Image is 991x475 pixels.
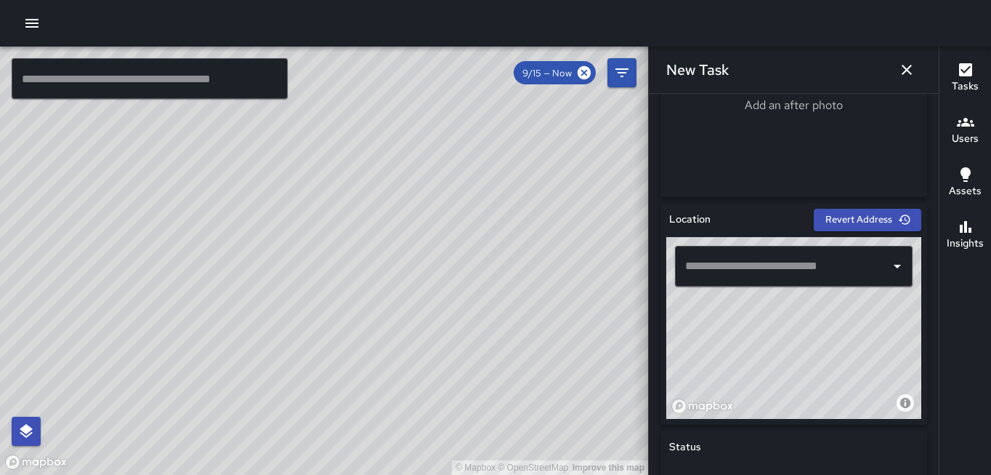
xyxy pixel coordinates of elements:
button: Tasks [939,52,991,105]
button: Filters [607,58,636,87]
h6: Assets [949,183,982,199]
button: Users [939,105,991,157]
button: Open [887,256,907,276]
h6: Tasks [952,79,979,95]
h6: Insights [947,236,984,252]
button: Revert Address [814,209,921,231]
h6: Location [669,212,711,228]
div: 9/15 — Now [514,61,596,84]
h6: New Task [666,58,729,81]
span: 9/15 — Now [514,67,581,79]
h6: Status [669,439,701,455]
h6: Users [952,131,979,147]
p: Add an after photo [745,97,843,114]
button: Assets [939,157,991,209]
button: Insights [939,209,991,262]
